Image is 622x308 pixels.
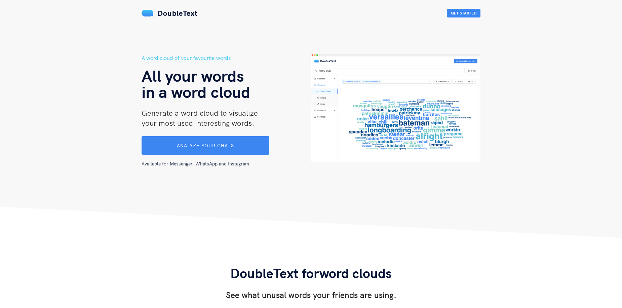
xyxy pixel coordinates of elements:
[311,54,480,211] img: hero
[447,9,480,17] button: Get Started
[142,54,311,62] h5: A word cloud of your favourite words
[177,143,234,149] span: Analyze your chats
[142,66,244,86] span: All your words
[142,8,198,18] a: DoubleText
[142,136,269,155] button: Analyze your chats
[230,265,392,281] span: DoubleText for word clouds
[142,10,154,16] img: mS3x8y1f88AAAAABJRU5ErkJggg==
[142,143,269,149] a: Analyze your chats
[142,118,254,128] span: your most used interesting words.
[226,290,396,300] h3: See what unusal words your friends are using.
[142,155,298,167] div: Available for Messenger, WhatsApp and Instagram.
[158,8,198,18] span: DoubleText
[142,108,258,118] span: Generate a word cloud to visualize
[142,82,250,102] span: in a word cloud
